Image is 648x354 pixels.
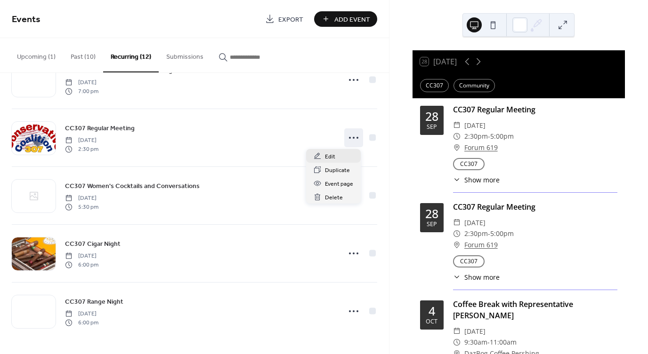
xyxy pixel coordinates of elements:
[453,326,461,337] div: ​
[453,239,461,251] div: ​
[63,38,103,71] button: Past (10)
[65,181,200,191] span: CC307 Women's Cocktails and Conversations
[325,152,335,162] span: Edit
[454,79,495,92] div: Community
[65,203,98,211] span: 5:30 pm
[429,305,435,317] div: 4
[453,272,500,282] button: ​Show more
[65,260,98,269] span: 6:00 pm
[464,175,500,185] span: Show more
[425,110,438,122] div: 28
[453,299,617,321] div: Coffee Break with Representative [PERSON_NAME]
[464,131,488,142] span: 2:30pm
[278,15,303,24] span: Export
[490,337,517,348] span: 11:00am
[488,228,490,239] span: -
[488,131,490,142] span: -
[453,175,500,185] button: ​Show more
[453,120,461,131] div: ​
[453,104,617,115] div: CC307 Regular Meeting
[464,272,500,282] span: Show more
[65,123,135,134] a: CC307 Regular Meeting
[9,38,63,71] button: Upcoming (1)
[65,318,98,327] span: 6:00 pm
[65,238,121,249] a: CC307 Cigar Night
[334,15,370,24] span: Add Event
[487,337,490,348] span: -
[490,131,514,142] span: 5:00pm
[65,252,98,260] span: [DATE]
[464,239,498,251] a: Forum 619
[159,38,211,71] button: Submissions
[427,221,437,228] div: Sep
[258,11,310,27] a: Export
[453,201,617,212] div: CC307 Regular Meeting
[65,79,98,87] span: [DATE]
[325,193,343,203] span: Delete
[453,272,461,282] div: ​
[65,239,121,249] span: CC307 Cigar Night
[65,296,123,307] a: CC307 Range Night
[65,136,98,145] span: [DATE]
[453,217,461,228] div: ​
[426,319,437,325] div: Oct
[65,145,98,153] span: 2:30 pm
[65,194,98,203] span: [DATE]
[12,10,40,29] span: Events
[464,228,488,239] span: 2:30pm
[65,181,200,191] a: CC307 Women's Cocktails and Conversations
[65,310,98,318] span: [DATE]
[65,87,98,95] span: 7:00 pm
[325,179,353,189] span: Event page
[490,228,514,239] span: 5:00pm
[420,79,449,92] div: CC307
[464,337,487,348] span: 9:30am
[453,175,461,185] div: ​
[453,142,461,153] div: ​
[464,326,486,337] span: [DATE]
[103,38,159,72] button: Recurring (12)
[453,228,461,239] div: ​
[425,208,438,220] div: 28
[464,142,498,153] a: Forum 619
[464,120,486,131] span: [DATE]
[453,337,461,348] div: ​
[464,217,486,228] span: [DATE]
[314,11,377,27] button: Add Event
[427,124,437,130] div: Sep
[325,165,350,175] span: Duplicate
[65,124,135,134] span: CC307 Regular Meeting
[453,131,461,142] div: ​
